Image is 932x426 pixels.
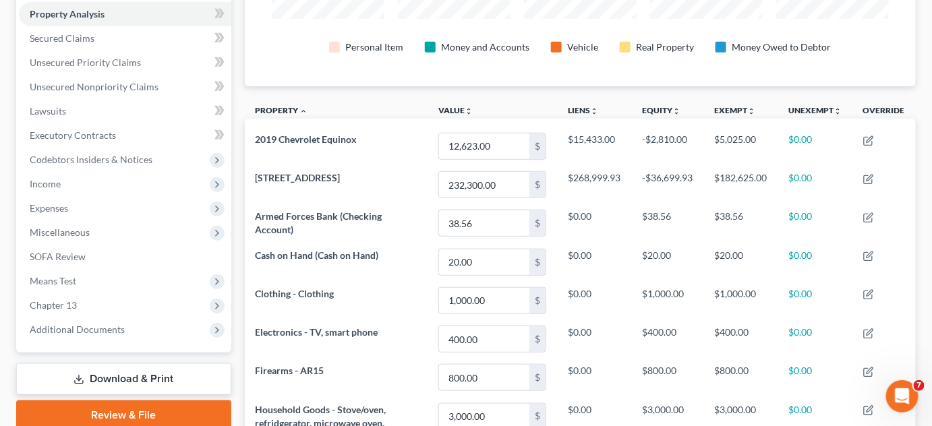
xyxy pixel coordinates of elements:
input: 0.00 [439,133,529,159]
span: Expenses [30,202,68,214]
span: Chapter 13 [30,299,77,311]
span: Cash on Hand (Cash on Hand) [256,249,379,261]
td: $0.00 [778,166,852,204]
a: Valueunfold_more [438,105,473,115]
div: Personal Item [345,40,403,54]
td: $0.00 [557,204,631,243]
td: -$2,810.00 [631,127,703,165]
td: -$36,699.93 [631,166,703,204]
span: Secured Claims [30,32,94,44]
td: $1,000.00 [631,281,703,319]
input: 0.00 [439,210,529,236]
span: Clothing - Clothing [256,288,334,299]
td: $15,433.00 [557,127,631,165]
div: Real Property [636,40,694,54]
td: $5,025.00 [703,127,778,165]
span: Additional Documents [30,324,125,335]
span: Executory Contracts [30,129,116,141]
i: unfold_more [672,107,680,115]
span: Firearms - AR15 [256,365,324,376]
span: Electronics - TV, smart phone [256,326,378,338]
i: unfold_more [465,107,473,115]
td: $0.00 [778,281,852,319]
div: Money Owed to Debtor [732,40,831,54]
input: 0.00 [439,288,529,313]
i: unfold_more [590,107,598,115]
a: Liensunfold_more [568,105,598,115]
span: Unsecured Nonpriority Claims [30,81,158,92]
span: Miscellaneous [30,226,90,238]
div: Vehicle [567,40,598,54]
a: Executory Contracts [19,123,231,148]
div: $ [529,249,546,275]
span: 7 [914,380,925,391]
a: Unsecured Priority Claims [19,51,231,75]
td: $800.00 [631,359,703,397]
span: 2019 Chevrolet Equinox [256,133,357,145]
td: $268,999.93 [557,166,631,204]
a: Property Analysis [19,2,231,26]
span: Means Test [30,275,76,286]
td: $400.00 [703,320,778,359]
td: $0.00 [778,243,852,281]
span: Codebtors Insiders & Notices [30,154,152,165]
iframe: Intercom live chat [886,380,919,413]
a: Lawsuits [19,99,231,123]
a: Unsecured Nonpriority Claims [19,75,231,99]
div: $ [529,172,546,197]
td: $0.00 [778,320,852,359]
a: Download & Print [16,363,231,395]
input: 0.00 [439,172,529,197]
div: $ [529,365,546,390]
i: unfold_more [747,107,755,115]
td: $0.00 [557,243,631,281]
i: expand_less [300,107,308,115]
input: 0.00 [439,249,529,275]
div: Money and Accounts [441,40,529,54]
a: Equityunfold_more [642,105,680,115]
td: $0.00 [778,204,852,243]
span: Lawsuits [30,105,66,117]
td: $0.00 [557,320,631,359]
input: 0.00 [439,365,529,390]
a: Unexemptunfold_more [788,105,842,115]
div: $ [529,133,546,159]
div: $ [529,326,546,352]
input: 0.00 [439,326,529,352]
td: $20.00 [631,243,703,281]
td: $38.56 [631,204,703,243]
th: Override [852,97,916,127]
td: $0.00 [557,281,631,319]
span: Armed Forces Bank (Checking Account) [256,210,382,235]
span: [STREET_ADDRESS] [256,172,341,183]
span: Income [30,178,61,189]
td: $0.00 [557,359,631,397]
td: $800.00 [703,359,778,397]
td: $400.00 [631,320,703,359]
a: Exemptunfold_more [714,105,755,115]
div: $ [529,288,546,313]
span: Property Analysis [30,8,105,20]
a: Secured Claims [19,26,231,51]
td: $0.00 [778,127,852,165]
td: $0.00 [778,359,852,397]
td: $182,625.00 [703,166,778,204]
span: Unsecured Priority Claims [30,57,141,68]
i: unfold_more [834,107,842,115]
td: $38.56 [703,204,778,243]
a: SOFA Review [19,245,231,269]
td: $20.00 [703,243,778,281]
td: $1,000.00 [703,281,778,319]
span: SOFA Review [30,251,86,262]
a: Property expand_less [256,105,308,115]
div: $ [529,210,546,236]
